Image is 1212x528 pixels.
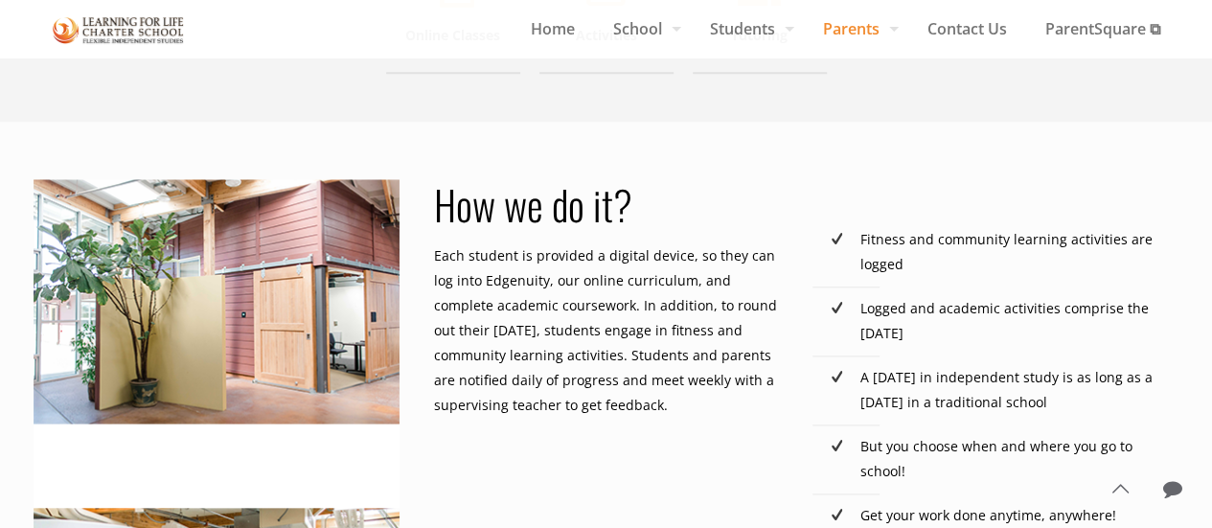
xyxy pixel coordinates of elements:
span: Home [512,14,594,43]
span: ParentSquare ⧉ [1026,14,1179,43]
h2: How we do it? [434,179,789,229]
li: Fitness and community learning activities are logged [812,227,1168,277]
li: But you choose when and where you go to school! [812,434,1168,484]
li: Get your work done anytime, anywhere! [812,503,1168,528]
span: Students [691,14,804,43]
span: Parents [804,14,908,43]
p: Each student is provided a digital device, so they can log into Edgenuity, our online curriculum,... [434,243,789,418]
a: Back to top icon [1100,469,1140,509]
img: How We Operate [53,13,185,47]
li: Logged and academic activities comprise the [DATE] [812,296,1168,346]
span: School [594,14,691,43]
span: Contact Us [908,14,1026,43]
li: A [DATE] in independent study is as long as a [DATE] in a traditional school [812,365,1168,415]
